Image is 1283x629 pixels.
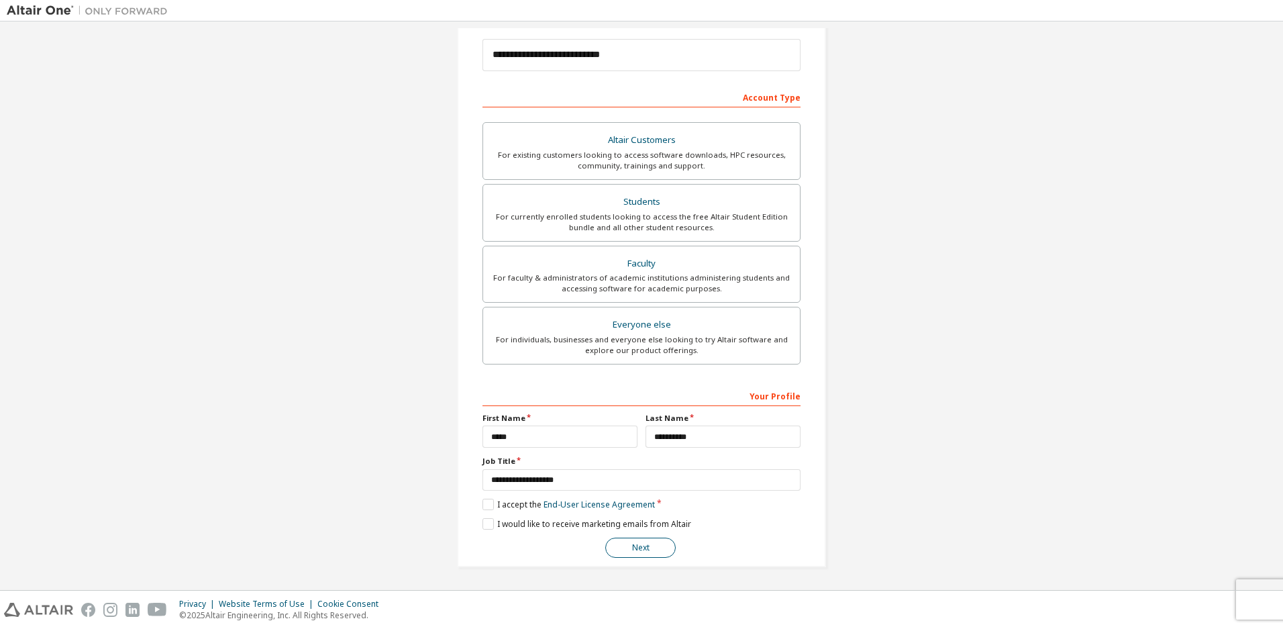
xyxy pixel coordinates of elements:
[81,603,95,617] img: facebook.svg
[491,316,792,334] div: Everyone else
[482,456,801,467] label: Job Title
[491,150,792,171] div: For existing customers looking to access software downloads, HPC resources, community, trainings ...
[317,599,387,610] div: Cookie Consent
[103,603,117,617] img: instagram.svg
[482,413,637,424] label: First Name
[482,518,691,530] label: I would like to receive marketing emails from Altair
[646,413,801,424] label: Last Name
[491,211,792,233] div: For currently enrolled students looking to access the free Altair Student Edition bundle and all ...
[491,254,792,273] div: Faculty
[605,538,676,558] button: Next
[482,499,655,510] label: I accept the
[7,4,174,17] img: Altair One
[179,599,219,610] div: Privacy
[491,193,792,211] div: Students
[179,610,387,621] p: © 2025 Altair Engineering, Inc. All Rights Reserved.
[482,86,801,107] div: Account Type
[148,603,167,617] img: youtube.svg
[491,131,792,150] div: Altair Customers
[4,603,73,617] img: altair_logo.svg
[482,385,801,406] div: Your Profile
[219,599,317,610] div: Website Terms of Use
[491,334,792,356] div: For individuals, businesses and everyone else looking to try Altair software and explore our prod...
[544,499,655,510] a: End-User License Agreement
[125,603,140,617] img: linkedin.svg
[491,273,792,294] div: For faculty & administrators of academic institutions administering students and accessing softwa...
